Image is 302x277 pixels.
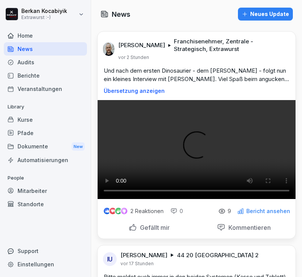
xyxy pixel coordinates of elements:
[4,244,87,258] div: Support
[4,101,87,113] p: Library
[4,258,87,271] a: Einstellungen
[104,88,289,94] p: Übersetzung anzeigen
[246,208,290,214] p: Bericht ansehen
[115,208,122,214] img: celebrate
[4,113,87,126] a: Kurse
[4,56,87,69] a: Audits
[72,142,85,151] div: New
[4,140,87,154] a: DokumenteNew
[170,207,183,215] div: 0
[228,208,231,214] p: 9
[118,54,149,60] p: vor 2 Stunden
[4,82,87,96] a: Veranstaltungen
[103,42,114,56] img: k5nlqdpwapsdgj89rsfbt2s8.png
[104,67,289,83] p: Und nach dem ersten Dinosaurier - dem [PERSON_NAME] - folgt nun ein kleines Interview mit [PERSON...
[137,224,170,231] p: Gefällt mir
[21,8,67,14] p: Berkan Kocabiyik
[130,208,164,214] p: 2 Reaktionen
[4,197,87,211] a: Standorte
[121,208,127,215] img: inspiring
[177,252,259,259] p: 44 20 [GEOGRAPHIC_DATA] 2
[174,38,286,53] p: Franchisenehmer, Zentrale - Strategisch, Extrawurst
[4,69,87,82] a: Berichte
[242,10,289,18] div: Neues Update
[104,208,110,214] img: like
[4,184,87,197] a: Mitarbeiter
[4,42,87,56] a: News
[21,15,67,20] p: Extrawurst :-)
[110,208,116,214] img: love
[4,126,87,140] a: Pfade
[4,140,87,154] div: Dokumente
[225,224,271,231] p: Kommentieren
[4,172,87,184] p: People
[103,252,117,266] div: IU
[120,261,154,267] p: vor 17 Stunden
[238,8,293,21] button: Neues Update
[4,29,87,42] a: Home
[118,41,165,49] p: [PERSON_NAME]
[120,252,167,259] p: [PERSON_NAME]
[112,9,130,19] h1: News
[4,153,87,167] a: Automatisierungen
